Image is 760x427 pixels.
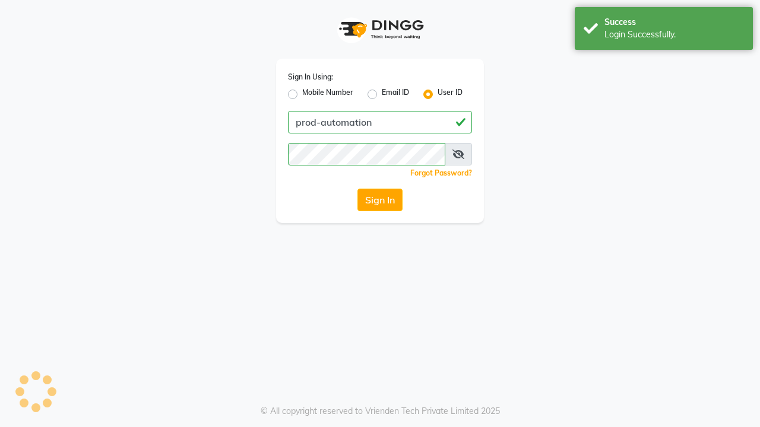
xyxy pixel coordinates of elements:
[604,28,744,41] div: Login Successfully.
[302,87,353,101] label: Mobile Number
[332,12,427,47] img: logo1.svg
[357,189,403,211] button: Sign In
[288,143,445,165] input: Username
[604,16,744,28] div: Success
[288,111,472,133] input: Username
[410,168,472,177] a: Forgot Password?
[382,87,409,101] label: Email ID
[438,87,463,101] label: User ID
[288,72,333,82] label: Sign In Using:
